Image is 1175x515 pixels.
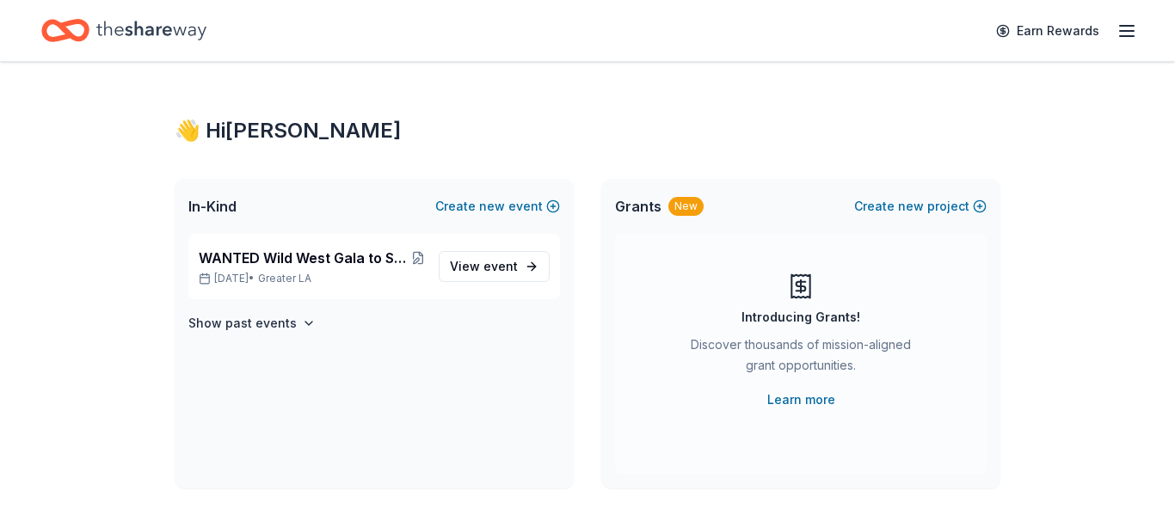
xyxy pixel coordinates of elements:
button: Createnewproject [854,196,987,217]
div: Discover thousands of mission-aligned grant opportunities. [684,334,918,383]
span: WANTED Wild West Gala to Support Dog Therapy at [GEOGRAPHIC_DATA] [GEOGRAPHIC_DATA] [199,248,411,268]
h4: Show past events [188,313,297,334]
a: Earn Rewards [986,15,1110,46]
div: Introducing Grants! [741,307,860,328]
span: Greater LA [258,272,311,285]
div: 👋 Hi [PERSON_NAME] [175,117,1000,144]
span: event [483,259,518,273]
p: [DATE] • [199,272,425,285]
span: In-Kind [188,196,237,217]
div: New [668,197,704,216]
button: Createnewevent [435,196,560,217]
a: Learn more [767,389,835,410]
span: Grants [615,196,661,217]
span: new [898,196,924,217]
button: Show past events [188,313,316,334]
span: new [479,196,505,217]
a: View event [439,251,550,282]
a: Home [41,10,206,51]
span: View [450,256,518,277]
